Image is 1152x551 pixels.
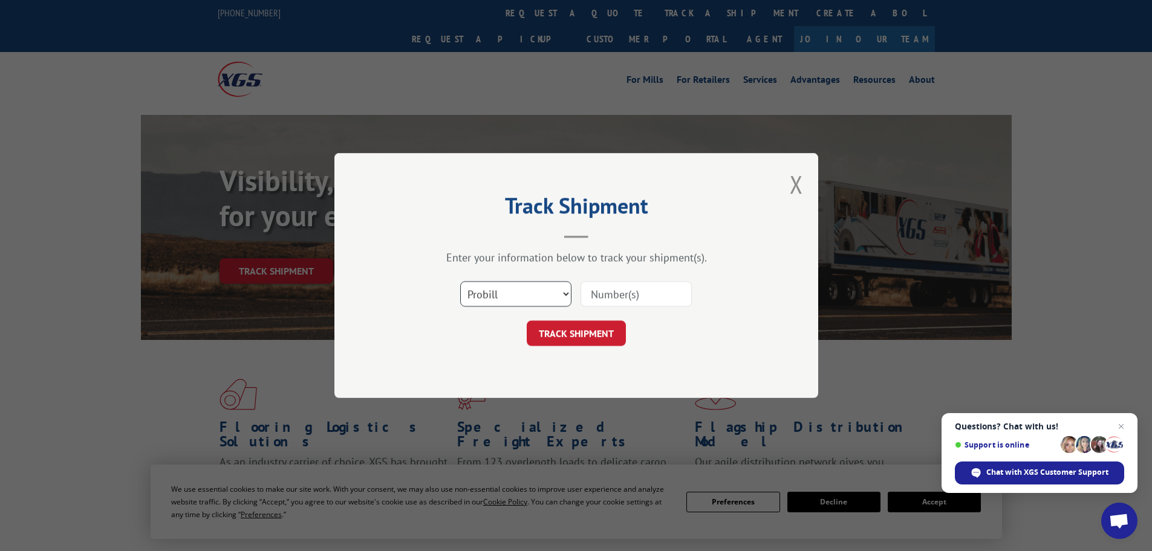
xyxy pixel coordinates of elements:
[790,168,803,200] button: Close modal
[955,440,1056,449] span: Support is online
[1114,419,1128,434] span: Close chat
[395,197,758,220] h2: Track Shipment
[955,461,1124,484] div: Chat with XGS Customer Support
[395,250,758,264] div: Enter your information below to track your shipment(s).
[527,321,626,346] button: TRACK SHIPMENT
[581,281,692,307] input: Number(s)
[986,467,1108,478] span: Chat with XGS Customer Support
[955,422,1124,431] span: Questions? Chat with us!
[1101,503,1137,539] div: Open chat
